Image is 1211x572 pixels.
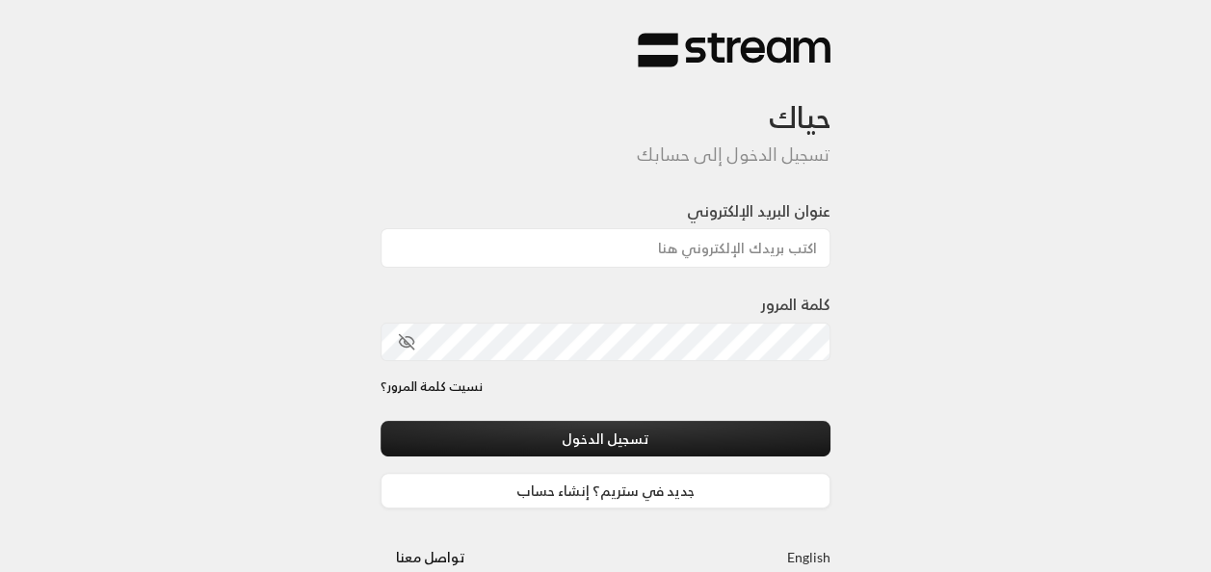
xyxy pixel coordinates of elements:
[381,545,482,569] a: تواصل معنا
[381,473,831,508] a: جديد في ستريم؟ إنشاء حساب
[638,32,830,69] img: Stream Logo
[381,421,831,456] button: تسجيل الدخول
[381,144,831,166] h5: تسجيل الدخول إلى حسابك
[381,377,483,397] a: نسيت كلمة المرور؟
[381,228,831,268] input: اكتب بريدك الإلكتروني هنا
[761,293,830,316] label: كلمة المرور
[390,325,423,358] button: toggle password visibility
[687,199,830,222] label: عنوان البريد الإلكتروني
[381,68,831,135] h3: حياك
